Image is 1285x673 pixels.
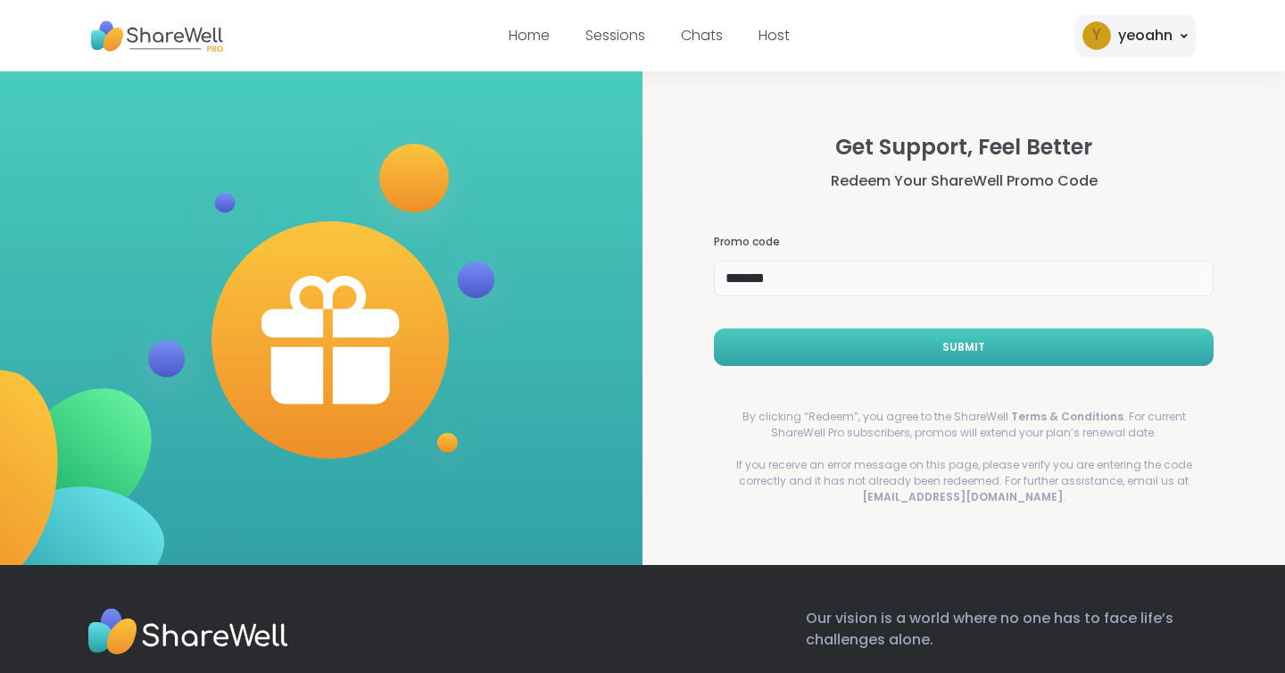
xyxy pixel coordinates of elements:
span: Submit [942,339,985,355]
a: Chats [681,25,723,46]
a: Terms & Conditions [1011,409,1123,424]
a: Sessions [585,25,645,46]
p: By clicking “Redeem”, you agree to the ShareWell . For current ShareWell Pro subscribers, promos ... [714,409,1214,441]
span: y [1092,24,1101,47]
h3: Promo code [714,235,1214,250]
img: Sharewell [87,608,288,660]
div: yeoahn [1118,25,1173,46]
p: Our vision is a world where no one has to face life’s challenges alone. [806,608,1196,664]
h3: Redeem Your ShareWell Promo Code [714,170,1214,192]
h2: Get Support, Feel Better [714,131,1214,163]
a: [EMAIL_ADDRESS][DOMAIN_NAME] [862,489,1063,504]
p: If you receive an error message on this page, please verify you are entering the code correctly a... [714,457,1214,505]
a: Host [759,25,790,46]
a: Home [509,25,550,46]
button: Submit [714,328,1214,366]
img: ShareWell Nav Logo [89,12,223,61]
